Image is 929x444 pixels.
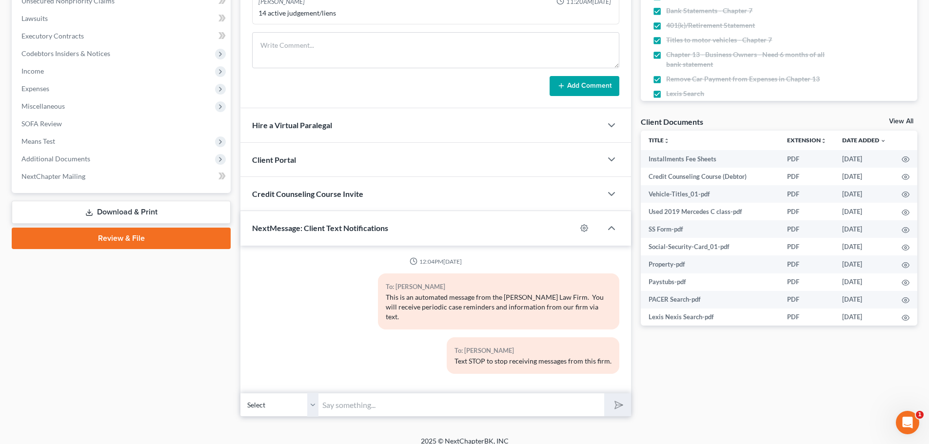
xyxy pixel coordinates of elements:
td: PDF [779,255,834,273]
iframe: Intercom live chat [896,411,919,434]
a: Executory Contracts [14,27,231,45]
a: View All [889,118,913,125]
a: Review & File [12,228,231,249]
td: Used 2019 Mercedes C class-pdf [641,203,779,220]
td: SS Form-pdf [641,220,779,238]
td: [DATE] [834,255,894,273]
td: Vehicle-Titles_01-pdf [641,185,779,203]
span: Hire a Virtual Paralegal [252,120,332,130]
td: [DATE] [834,203,894,220]
span: NextMessage: Client Text Notifications [252,223,388,232]
td: PDF [779,185,834,203]
div: 12:04PM[DATE] [252,257,619,266]
span: Codebtors Insiders & Notices [21,49,110,58]
td: PDF [779,273,834,291]
td: PDF [779,203,834,220]
td: [DATE] [834,291,894,309]
td: PDF [779,238,834,255]
td: Property-pdf [641,255,779,273]
a: Titleunfold_more [649,136,670,144]
td: PDF [779,168,834,185]
td: Installments Fee Sheets [641,150,779,168]
td: PACER Search-pdf [641,291,779,309]
td: PDF [779,150,834,168]
td: [DATE] [834,220,894,238]
a: Lawsuits [14,10,231,27]
span: Lawsuits [21,14,48,22]
td: [DATE] [834,150,894,168]
td: [DATE] [834,273,894,291]
div: Client Documents [641,116,703,127]
a: NextChapter Mailing [14,168,231,185]
i: expand_more [880,138,886,144]
div: To: [PERSON_NAME] [386,281,612,292]
td: [DATE] [834,238,894,255]
span: Expenses [21,84,49,93]
div: 14 active judgement/liens [258,8,613,18]
span: Remove Car Payment from Expenses in Chapter 13 [666,74,820,84]
span: SOFA Review [21,119,62,128]
td: PDF [779,309,834,326]
td: PDF [779,291,834,309]
td: Credit Counseling Course (Debtor) [641,168,779,185]
a: Date Added expand_more [842,136,886,144]
span: Client Portal [252,155,296,164]
a: SOFA Review [14,115,231,133]
span: NextChapter Mailing [21,172,85,180]
td: [DATE] [834,309,894,326]
span: Additional Documents [21,154,90,163]
span: 401(k)/Retirement Statement [666,20,755,30]
div: To: [PERSON_NAME] [455,345,612,356]
span: Miscellaneous [21,102,65,110]
a: Download & Print [12,201,231,224]
td: PDF [779,220,834,238]
span: Titles to motor vehicles - Chapter 7 [666,35,772,45]
i: unfold_more [664,138,670,144]
span: Chapter 13 - Business Owners - Need 6 months of all bank statement [666,50,840,69]
td: Paystubs-pdf [641,273,779,291]
td: [DATE] [834,168,894,185]
span: Credit Counseling Course Invite [252,189,363,198]
span: Executory Contracts [21,32,84,40]
div: This is an automated message from the [PERSON_NAME] Law Firm. You will receive periodic case remi... [386,292,612,322]
span: 1 [916,411,924,419]
span: Income [21,67,44,75]
td: [DATE] [834,185,894,203]
span: Lexis Search [666,89,704,98]
i: unfold_more [821,138,827,144]
button: Add Comment [550,76,619,97]
div: Text STOP to stop receiving messages from this firm. [455,356,612,366]
input: Say something... [318,393,604,417]
td: Lexis Nexis Search-pdf [641,309,779,326]
a: Extensionunfold_more [787,136,827,144]
td: Social-Security-Card_01-pdf [641,238,779,255]
span: Bank Statements - Chapter 7 [666,6,752,16]
span: Means Test [21,137,55,145]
